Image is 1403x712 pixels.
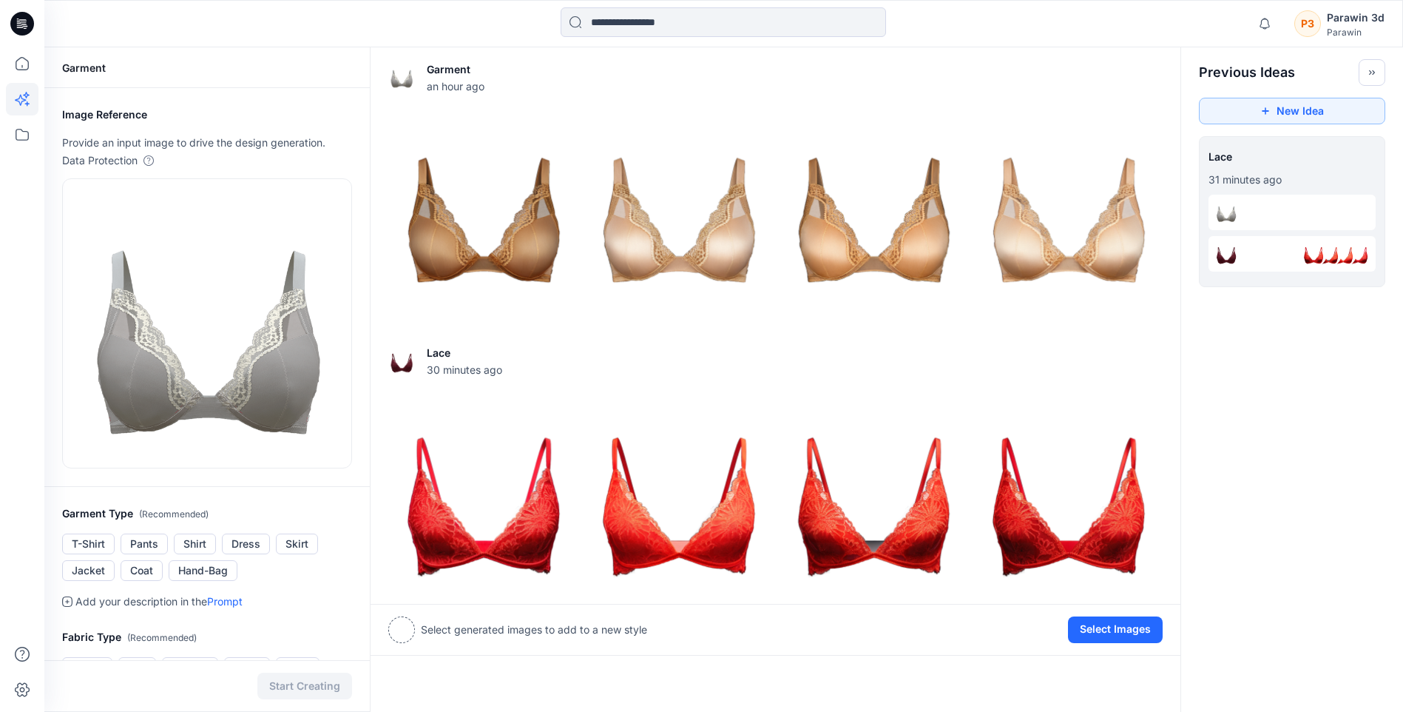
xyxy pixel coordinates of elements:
img: 2.png [1316,242,1340,266]
h2: Fabric Type [62,628,352,647]
img: eyJhbGciOiJIUzI1NiIsImtpZCI6IjAiLCJ0eXAiOiJKV1QifQ.eyJkYXRhIjp7InR5cGUiOiJzdG9yYWdlIiwicGF0aCI6Im... [1214,242,1238,266]
img: 0.png [1346,242,1370,266]
div: Parawin 3d [1327,9,1385,27]
span: Lace [1208,146,1376,167]
img: eyJhbGciOiJIUzI1NiIsImtpZCI6IjAiLCJ0eXAiOiJKV1QifQ.eyJkYXRhIjp7InR5cGUiOiJzdG9yYWdlIiwicGF0aCI6Im... [388,64,415,90]
button: Skirt [276,534,318,554]
button: Toggle idea bar [1359,59,1385,86]
h2: Garment Type [62,505,352,523]
button: Jacket [62,560,115,581]
span: ( Recommended ) [139,508,209,520]
p: Add your description in the [75,593,243,611]
img: eyJhbGciOiJIUzI1NiIsImtpZCI6IjAiLCJ0eXAiOiJKV1QifQ.eyJkYXRhIjp7InR5cGUiOiJzdG9yYWdlIiwicGF0aCI6Im... [388,348,415,375]
img: eyJhbGciOiJIUzI1NiIsImtpZCI6IjAiLCJ0eXAiOiJKV1QifQ.eyJkYXRhIjp7InR5cGUiOiJzdG9yYWdlIiwicGF0aCI6Im... [69,185,345,462]
span: ( Recommended ) [127,632,197,643]
div: P3 [1294,10,1321,37]
img: 1.png [1331,242,1355,266]
img: 3.png [974,397,1162,585]
p: Lace [427,344,502,362]
button: Linen [224,657,270,678]
div: Parawin [1327,27,1385,38]
img: eyJhbGciOiJIUzI1NiIsImtpZCI6IjAiLCJ0eXAiOiJKV1QifQ.eyJkYXRhIjp7InR5cGUiOiJzdG9yYWdlIiwicGF0aCI6Im... [1214,201,1238,224]
h2: Image Reference [62,106,352,124]
span: 30 minutes ago [427,362,502,377]
button: Select Images [1068,617,1163,643]
button: Dress [222,534,270,554]
button: Leather [162,657,218,678]
p: Provide an input image to drive the design generation. [62,134,352,152]
button: Coat [121,560,163,581]
a: Prompt [207,595,243,608]
p: Data Protection [62,152,138,169]
img: 2.png [780,397,967,585]
button: Hand-Bag [169,560,237,581]
button: Wool [276,657,320,678]
img: 3.png [1302,242,1325,266]
h2: Previous Ideas [1199,64,1295,81]
button: Pants [121,534,168,554]
img: 3.png [974,113,1162,301]
img: 1.png [584,113,772,301]
img: 2.png [780,113,967,301]
button: T-Shirt [62,534,115,554]
button: Denim [62,657,112,678]
p: Garment [427,61,484,78]
img: 0.png [389,113,577,301]
p: Select generated images to add to a new style [421,621,647,639]
button: New Idea [1199,98,1385,124]
button: Shirt [174,534,216,554]
img: 1.png [584,397,772,585]
img: 0.png [389,397,577,585]
button: Silk [118,657,156,678]
span: an hour ago [427,78,484,94]
p: August 25, 2025 [1208,171,1376,189]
